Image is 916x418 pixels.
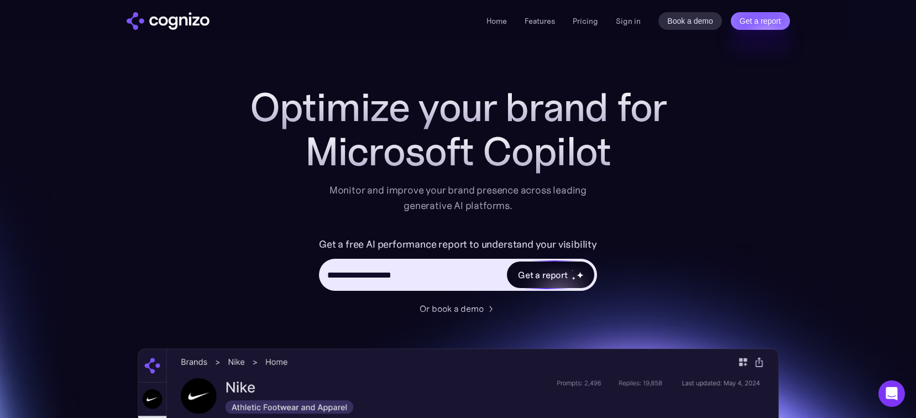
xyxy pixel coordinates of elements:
[420,302,484,315] div: Or book a demo
[616,14,641,28] a: Sign in
[319,236,597,253] label: Get a free AI performance report to understand your visibility
[127,12,210,30] img: cognizo logo
[572,276,575,280] img: star
[237,129,679,174] div: Microsoft Copilot
[420,302,497,315] a: Or book a demo
[319,236,597,296] form: Hero URL Input Form
[486,16,507,26] a: Home
[518,268,568,281] div: Get a report
[506,260,595,289] a: Get a reportstarstarstar
[322,182,594,213] div: Monitor and improve your brand presence across leading generative AI platforms.
[731,12,790,30] a: Get a report
[573,16,598,26] a: Pricing
[577,271,584,279] img: star
[127,12,210,30] a: home
[237,85,679,129] h1: Optimize your brand for
[572,270,573,271] img: star
[878,380,905,407] div: Open Intercom Messenger
[525,16,555,26] a: Features
[658,12,722,30] a: Book a demo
